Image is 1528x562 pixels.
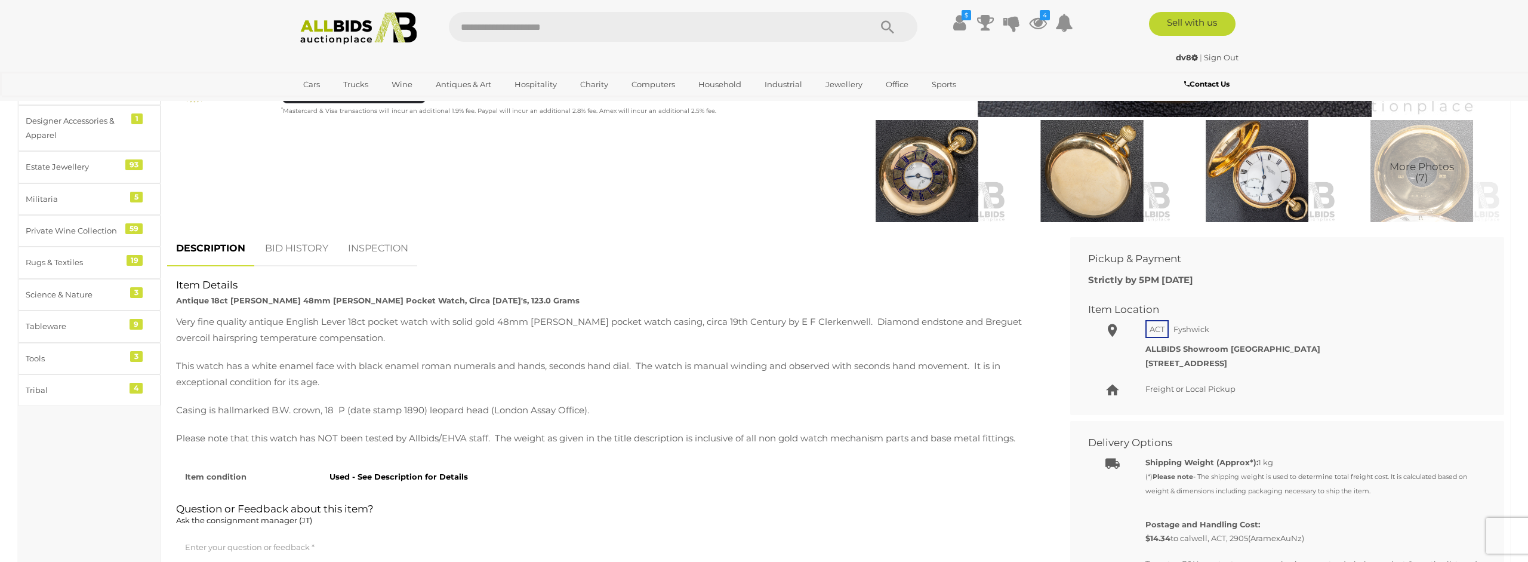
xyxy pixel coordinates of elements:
strong: Please note [1153,472,1193,481]
a: Tableware 9 [18,311,161,342]
a: DESCRIPTION [167,231,254,266]
a: Antiques & Art [428,75,499,94]
p: Very fine quality antique English Lever 18ct pocket watch with solid gold 48mm [PERSON_NAME] pock... [176,314,1043,346]
div: Tableware [26,320,124,333]
h2: Item Details [176,280,1043,291]
div: 59 [125,223,143,234]
p: This watch has a white enamel face with black enamel roman numerals and hands, seconds hand dial.... [176,358,1043,390]
a: Contact Us [1184,78,1233,91]
b: Strictly by 5PM [DATE] [1088,274,1193,285]
a: Charity [572,75,616,94]
img: Antique 18ct E F Ashley Clerkenwell 48mm Demi Hunter Pocket Watch, Circa 1890's, 123.0 Grams [1342,120,1501,223]
a: Estate Jewellery 93 [18,151,161,183]
div: Private Wine Collection [26,224,124,238]
button: Search [858,12,917,42]
div: 5 [130,192,143,202]
strong: Item condition [185,472,247,481]
a: Office [878,75,916,94]
a: Rugs & Textiles 19 [18,247,161,278]
a: $ [950,12,968,33]
strong: dv8 [1176,53,1198,62]
img: Antique 18ct E F Ashley Clerkenwell 48mm Demi Hunter Pocket Watch, Circa 1890's, 123.0 Grams [848,120,1006,223]
div: Tools [26,352,124,366]
img: Antique 18ct E F Ashley Clerkenwell 48mm Demi Hunter Pocket Watch, Circa 1890's, 123.0 Grams [1178,120,1336,223]
strong: ALLBIDS Showroom [GEOGRAPHIC_DATA] [1145,344,1320,354]
a: Wine [384,75,420,94]
div: 1 kg [1145,456,1477,497]
img: Antique 18ct E F Ashley Clerkenwell 48mm Demi Hunter Pocket Watch, Circa 1890's, 123.0 Grams [1012,120,1171,223]
a: dv8 [1176,53,1200,62]
i: $ [962,10,971,20]
a: Sign Out [1204,53,1239,62]
span: | [1200,53,1202,62]
h2: Delivery Options [1088,437,1468,449]
div: 4 [130,383,143,394]
span: Ask the consignment manager (JT) [176,515,312,525]
b: Postage and Handling Cost: [1145,520,1260,529]
b: Contact Us [1184,79,1230,88]
strong: Shipping Weight (Approx*): [1145,457,1258,467]
h2: Item Location [1088,304,1468,315]
strong: Antique 18ct [PERSON_NAME] 48mm [PERSON_NAME] Pocket Watch, Circa [DATE]'s, 123.0 Grams [176,296,580,305]
a: Sell with us [1149,12,1236,36]
div: 19 [127,255,143,266]
a: Trucks [335,75,376,94]
div: 1 [131,113,143,124]
small: (*) - The shipping weight is used to determine total freight cost. It is calculated based on weig... [1145,472,1467,495]
h2: Pickup & Payment [1088,253,1468,265]
div: Science & Nature [26,288,124,302]
span: $14.34 [1145,533,1170,543]
a: Jewellery [818,75,870,94]
a: Tools 3 [18,343,161,374]
div: Tribal [26,383,124,397]
a: Hospitality [507,75,565,94]
a: 4 [1029,12,1047,33]
a: Computers [624,75,683,94]
a: BID HISTORY [256,231,337,266]
img: Allbids.com.au [294,12,423,45]
a: Designer Accessories & Apparel 1 [18,105,161,151]
div: 3 [130,351,143,362]
a: Sports [924,75,964,94]
span: Fyshwick [1170,321,1212,337]
div: 3 [130,287,143,298]
div: Militaria [26,192,124,206]
span: ACT [1145,320,1169,338]
div: Estate Jewellery [26,160,124,174]
div: 9 [130,319,143,330]
a: Science & Nature 3 [18,279,161,311]
span: More Photos (7) [1390,161,1454,183]
h2: Question or Feedback about this item? [176,503,1043,529]
a: Household [691,75,749,94]
p: Casing is hallmarked B.W. crown, 18 P (date stamp 1890) leopard head (London Assay Office). [176,402,1043,418]
a: Tribal 4 [18,374,161,406]
span: to calwell, ACT, 2905 [1145,533,1304,543]
span: Freight or Local Pickup [1145,384,1236,394]
p: Please note that this watch has NOT been tested by Allbids/EHVA staff. The weight as given in the... [176,430,1043,446]
div: 93 [125,159,143,170]
strong: [STREET_ADDRESS] [1145,358,1227,368]
a: Industrial [757,75,810,94]
strong: Used - See Description for Details [329,472,468,481]
div: Designer Accessories & Apparel [26,114,124,142]
span: (AramexAuNz) [1248,533,1304,543]
a: [GEOGRAPHIC_DATA] [295,94,396,114]
div: Rugs & Textiles [26,256,124,269]
small: Mastercard & Visa transactions will incur an additional 1.9% fee. Paypal will incur an additional... [281,107,716,115]
a: Cars [295,75,328,94]
i: 4 [1040,10,1050,20]
a: More Photos(7) [1342,120,1501,223]
a: Militaria 5 [18,183,161,215]
a: INSPECTION [339,231,417,266]
a: Private Wine Collection 59 [18,215,161,247]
